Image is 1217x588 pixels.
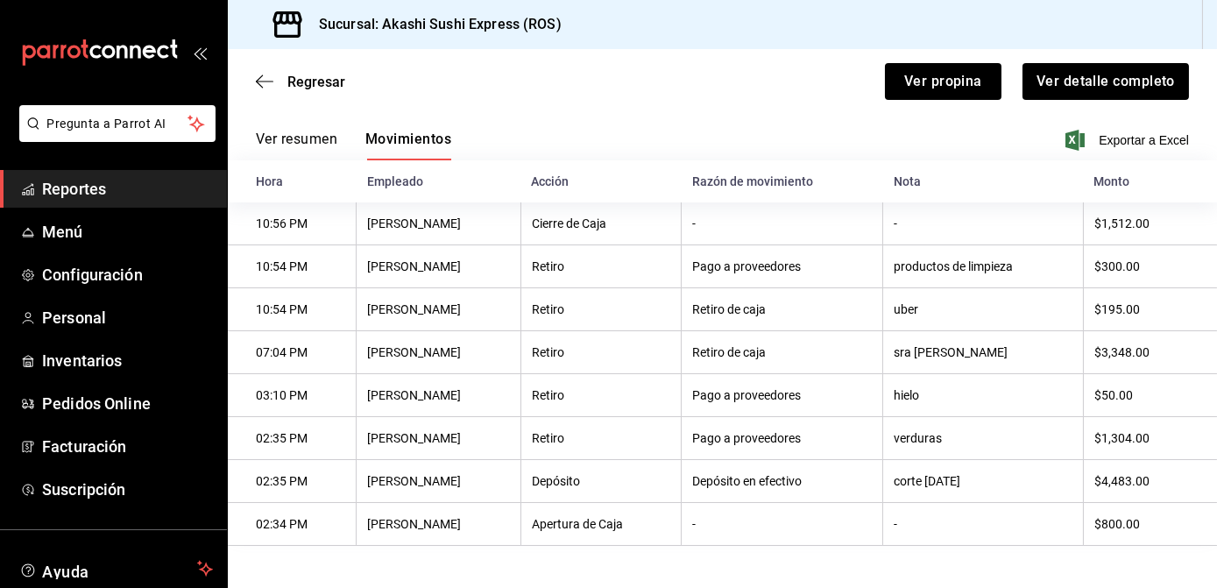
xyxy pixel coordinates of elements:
[42,306,213,329] span: Personal
[883,331,1084,374] th: sra [PERSON_NAME]
[256,131,337,160] button: Ver resumen
[42,263,213,287] span: Configuración
[520,288,681,331] th: Retiro
[682,160,883,202] th: Razón de movimiento
[357,202,520,245] th: [PERSON_NAME]
[228,245,357,288] th: 10:54 PM
[883,202,1084,245] th: -
[365,131,451,160] button: Movimientos
[883,417,1084,460] th: verduras
[42,349,213,372] span: Inventarios
[1083,245,1217,288] th: $300.00
[682,460,883,503] th: Depósito en efectivo
[228,374,357,417] th: 03:10 PM
[357,417,520,460] th: [PERSON_NAME]
[1022,63,1189,100] button: Ver detalle completo
[682,245,883,288] th: Pago a proveedores
[228,503,357,546] th: 02:34 PM
[883,160,1084,202] th: Nota
[682,417,883,460] th: Pago a proveedores
[47,115,188,133] span: Pregunta a Parrot AI
[1083,460,1217,503] th: $4,483.00
[1083,331,1217,374] th: $3,348.00
[42,392,213,415] span: Pedidos Online
[357,331,520,374] th: [PERSON_NAME]
[357,374,520,417] th: [PERSON_NAME]
[228,160,357,202] th: Hora
[42,558,190,579] span: Ayuda
[357,245,520,288] th: [PERSON_NAME]
[883,374,1084,417] th: hielo
[256,131,451,160] div: navigation tabs
[520,160,681,202] th: Acción
[357,160,520,202] th: Empleado
[42,177,213,201] span: Reportes
[520,245,681,288] th: Retiro
[520,331,681,374] th: Retiro
[520,503,681,546] th: Apertura de Caja
[885,63,1001,100] button: Ver propina
[682,202,883,245] th: -
[682,374,883,417] th: Pago a proveedores
[682,331,883,374] th: Retiro de caja
[1083,417,1217,460] th: $1,304.00
[520,374,681,417] th: Retiro
[1083,374,1217,417] th: $50.00
[682,288,883,331] th: Retiro de caja
[1083,288,1217,331] th: $195.00
[228,202,357,245] th: 10:56 PM
[357,460,520,503] th: [PERSON_NAME]
[883,503,1084,546] th: -
[520,202,681,245] th: Cierre de Caja
[42,478,213,501] span: Suscripción
[1083,202,1217,245] th: $1,512.00
[520,460,681,503] th: Depósito
[228,288,357,331] th: 10:54 PM
[883,460,1084,503] th: corte [DATE]
[1069,130,1189,151] button: Exportar a Excel
[228,331,357,374] th: 07:04 PM
[883,288,1084,331] th: uber
[520,417,681,460] th: Retiro
[42,220,213,244] span: Menú
[883,245,1084,288] th: productos de limpieza
[256,74,345,90] button: Regresar
[1083,503,1217,546] th: $800.00
[12,127,216,145] a: Pregunta a Parrot AI
[1083,160,1217,202] th: Monto
[193,46,207,60] button: open_drawer_menu
[305,14,562,35] h3: Sucursal: Akashi Sushi Express (ROS)
[357,288,520,331] th: [PERSON_NAME]
[228,417,357,460] th: 02:35 PM
[287,74,345,90] span: Regresar
[682,503,883,546] th: -
[19,105,216,142] button: Pregunta a Parrot AI
[42,435,213,458] span: Facturación
[357,503,520,546] th: [PERSON_NAME]
[228,460,357,503] th: 02:35 PM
